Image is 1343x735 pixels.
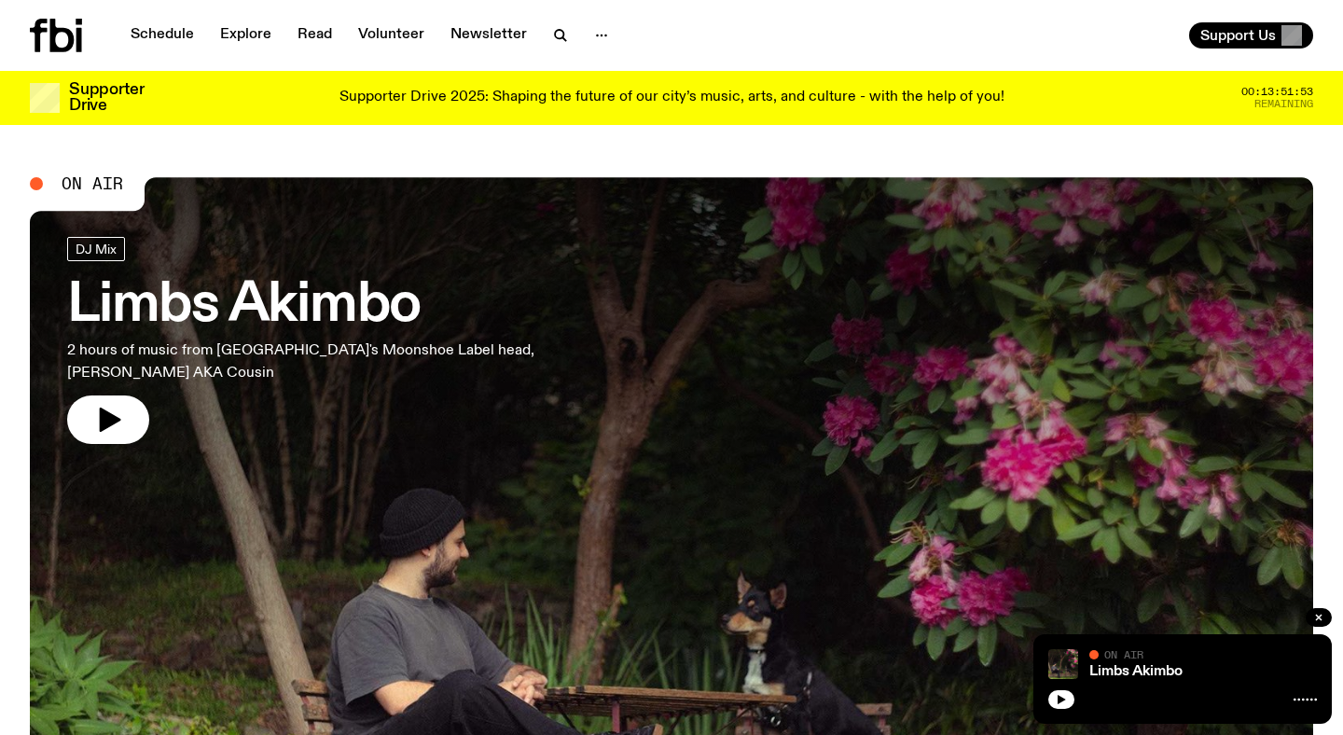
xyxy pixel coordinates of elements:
h3: Supporter Drive [69,82,144,114]
a: Explore [209,22,283,49]
p: 2 hours of music from [GEOGRAPHIC_DATA]'s Moonshoe Label head, [PERSON_NAME] AKA Cousin [67,340,545,384]
a: Schedule [119,22,205,49]
a: Newsletter [439,22,538,49]
span: On Air [1104,648,1143,660]
span: Support Us [1200,27,1276,44]
span: 00:13:51:53 [1241,87,1313,97]
button: Support Us [1189,22,1313,49]
h3: Limbs Akimbo [67,280,545,332]
a: Limbs Akimbo [1089,664,1183,679]
img: Jackson sits at an outdoor table, legs crossed and gazing at a black and brown dog also sitting a... [1048,649,1078,679]
span: Remaining [1254,99,1313,109]
a: Limbs Akimbo2 hours of music from [GEOGRAPHIC_DATA]'s Moonshoe Label head, [PERSON_NAME] AKA Cousin [67,237,545,444]
p: Supporter Drive 2025: Shaping the future of our city’s music, arts, and culture - with the help o... [339,90,1004,106]
a: Read [286,22,343,49]
a: DJ Mix [67,237,125,261]
a: Volunteer [347,22,436,49]
span: DJ Mix [76,242,117,256]
span: On Air [62,175,123,192]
